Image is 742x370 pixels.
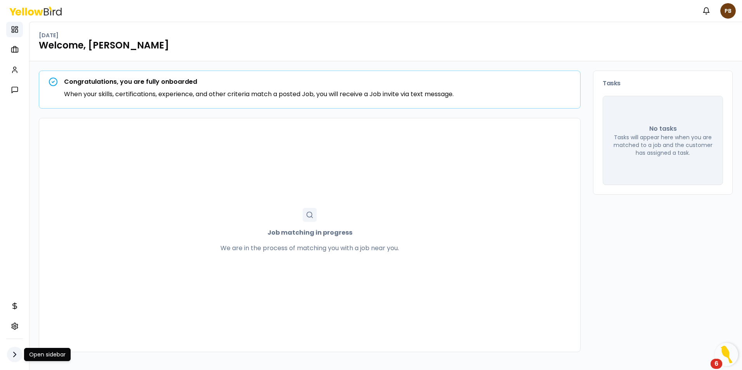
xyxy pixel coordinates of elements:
strong: Job matching in progress [267,228,352,237]
h3: Tasks [603,80,723,86]
strong: Congratulations, you are fully onboarded [64,77,197,86]
p: We are in the process of matching you with a job near you. [220,244,399,253]
p: No tasks [649,124,677,133]
p: [DATE] [39,31,59,39]
p: When your skills, certifications, experience, and other criteria match a posted Job, you will rec... [64,90,454,99]
button: Open Resource Center, 6 new notifications [715,343,738,366]
p: Tasks will appear here when you are matched to a job and the customer has assigned a task. [612,133,713,157]
h1: Welcome, [PERSON_NAME] [39,39,733,52]
span: PB [720,3,736,19]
